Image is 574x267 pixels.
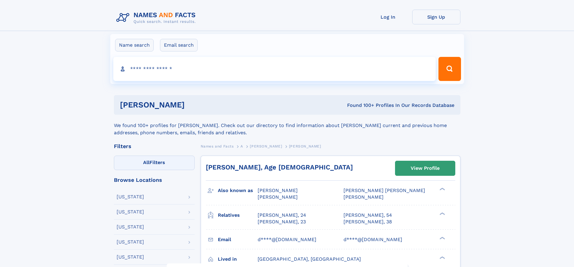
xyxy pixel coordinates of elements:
a: A [240,142,243,150]
a: [PERSON_NAME], Age [DEMOGRAPHIC_DATA] [206,163,353,171]
h3: Lived in [218,254,258,264]
div: Filters [114,144,195,149]
label: Filters [114,156,195,170]
span: [PERSON_NAME] [258,194,298,200]
div: [US_STATE] [117,210,144,214]
button: Search Button [438,57,461,81]
span: A [240,144,243,148]
label: Name search [115,39,154,51]
span: All [143,160,149,165]
div: [US_STATE] [117,255,144,259]
a: Log In [364,10,412,24]
h3: Email [218,234,258,245]
span: [PERSON_NAME] [250,144,282,148]
div: View Profile [411,161,440,175]
div: ❯ [438,236,445,240]
span: [GEOGRAPHIC_DATA], [GEOGRAPHIC_DATA] [258,256,361,262]
a: [PERSON_NAME], 38 [343,219,392,225]
span: [PERSON_NAME] [289,144,321,148]
div: ❯ [438,256,445,259]
a: [PERSON_NAME], 24 [258,212,306,219]
h3: Also known as [218,185,258,196]
a: Names and Facts [201,142,234,150]
input: search input [113,57,436,81]
div: Browse Locations [114,177,195,183]
h3: Relatives [218,210,258,220]
span: [PERSON_NAME] [258,188,298,193]
label: Email search [160,39,198,51]
a: [PERSON_NAME] [250,142,282,150]
span: [PERSON_NAME] [343,194,384,200]
div: [US_STATE] [117,225,144,229]
div: ❯ [438,212,445,216]
div: [US_STATE] [117,240,144,244]
a: View Profile [395,161,455,175]
a: [PERSON_NAME], 23 [258,219,306,225]
h1: [PERSON_NAME] [120,101,266,109]
div: [US_STATE] [117,194,144,199]
div: Found 100+ Profiles In Our Records Database [266,102,454,109]
div: We found 100+ profiles for [PERSON_NAME]. Check out our directory to find information about [PERS... [114,115,460,136]
div: ❯ [438,187,445,191]
span: [PERSON_NAME] [PERSON_NAME] [343,188,425,193]
a: [PERSON_NAME], 54 [343,212,392,219]
img: Logo Names and Facts [114,10,201,26]
a: Sign Up [412,10,460,24]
